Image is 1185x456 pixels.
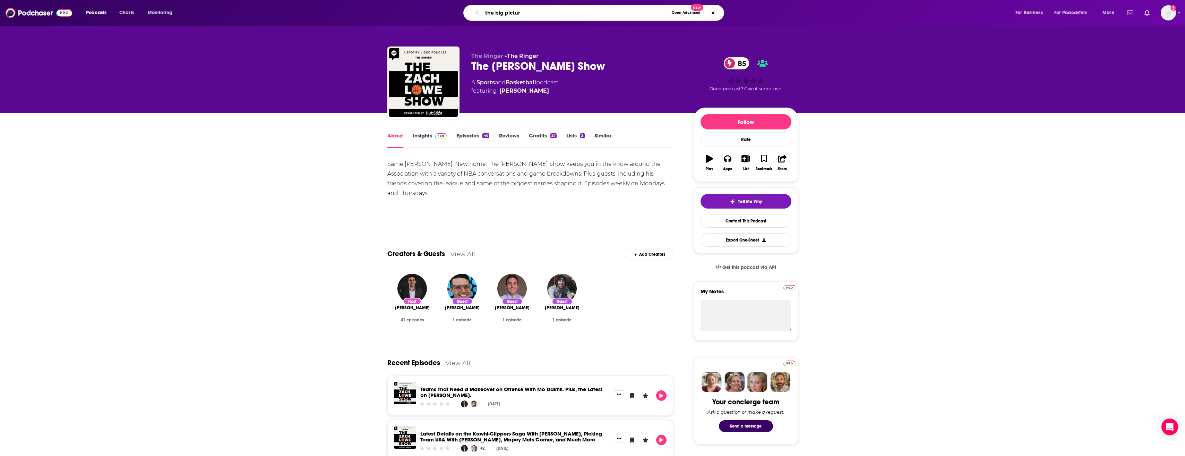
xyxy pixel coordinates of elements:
span: Tell Me Why [738,199,762,204]
a: Lists2 [566,132,584,148]
div: Host [403,298,421,305]
button: Bookmark [755,150,773,175]
div: Add Creators [626,248,673,260]
img: The Zach Lowe Show [389,48,458,117]
span: More [1102,8,1114,18]
div: 27 [550,133,557,138]
label: My Notes [701,288,791,300]
a: Similar [594,132,611,148]
div: Guest [502,298,523,305]
span: [PERSON_NAME] [395,305,430,311]
button: open menu [81,7,115,18]
a: Ian Begley [495,305,530,311]
span: 85 [731,57,749,69]
span: [PERSON_NAME] [495,305,530,311]
a: John Jastremski [545,305,579,311]
span: featuring [471,87,558,95]
button: open menu [1098,7,1123,18]
a: Credits27 [529,132,557,148]
a: Get this podcast via API [710,259,782,276]
span: Charts [119,8,134,18]
a: Latest Details on the Kawhi-Clippers Saga With Howard Beck, Picking Team USA With Bill Simmons, M... [420,430,602,443]
img: Andrew Schlecht [447,274,477,303]
button: Play [656,390,667,401]
a: About [387,132,403,148]
button: Play [656,435,667,445]
span: Logged in as alisontucker [1161,5,1176,20]
a: Basketball [506,79,536,86]
a: Recent Episodes [387,358,440,367]
a: View All [446,359,470,366]
div: 46 [482,133,489,138]
button: Show profile menu [1161,5,1176,20]
button: open menu [1050,7,1098,18]
button: tell me why sparkleTell Me Why [701,194,791,209]
a: Charts [115,7,138,18]
span: Monitoring [148,8,172,18]
button: Open AdvancedNew [669,9,704,17]
img: Podchaser Pro [435,133,447,139]
span: For Business [1015,8,1043,18]
a: View All [450,250,475,257]
a: Andrew Schlecht [445,305,480,311]
img: Podchaser Pro [783,285,796,290]
a: Show notifications dropdown [1142,7,1152,19]
span: New [691,4,703,11]
a: InsightsPodchaser Pro [413,132,447,148]
img: Ian Begley [497,274,527,303]
img: Barbara Profile [724,372,745,392]
a: Pro website [783,284,796,290]
div: Same [PERSON_NAME]. New home. The [PERSON_NAME] Show keeps you in the know around the Association... [387,159,673,198]
button: Export One-Sheet [701,233,791,247]
img: Podchaser Pro [783,361,796,366]
span: The Ringer [471,53,503,59]
button: List [737,150,755,175]
div: Search podcasts, credits, & more... [470,5,731,21]
div: Community Rating: 0 out of 5 [419,402,450,407]
a: Podchaser - Follow, Share and Rate Podcasts [6,6,72,19]
img: User Profile [1161,5,1176,20]
div: 1 episode [443,318,482,322]
div: Apps [723,167,732,171]
a: Sports [476,79,495,86]
a: +2 [479,445,486,452]
img: Zach Lowe [461,445,468,452]
img: Zach Lowe [461,400,468,407]
div: 85Good podcast? Give it some love! [694,53,798,96]
button: Bookmark Episode [627,390,637,401]
div: Open Intercom Messenger [1161,419,1178,435]
button: Leave a Rating [640,390,651,401]
img: Teams That Need a Makeover on Offense With Mo Dakhil. Plus, the Latest on Jonathan Kuminga. [394,382,416,404]
span: • [505,53,539,59]
span: Podcasts [86,8,106,18]
a: 85 [724,57,749,69]
span: [PERSON_NAME] [545,305,579,311]
div: Bookmark [756,167,772,171]
button: Apps [719,150,737,175]
a: Episodes46 [456,132,489,148]
a: Creators & Guests [387,250,445,258]
img: Zach Lowe [397,274,427,303]
span: Get this podcast via API [722,264,776,270]
button: open menu [1011,7,1051,18]
img: Jules Profile [747,372,767,392]
img: Latest Details on the Kawhi-Clippers Saga With Howard Beck, Picking Team USA With Bill Simmons, M... [394,427,416,449]
div: Your concierge team [712,398,779,406]
svg: Add a profile image [1170,5,1176,11]
div: Guest [452,298,473,305]
span: [PERSON_NAME] [445,305,480,311]
a: Mo Dakhil [471,400,478,407]
a: John Jastremski [547,274,577,303]
button: Play [701,150,719,175]
div: [DATE] [496,446,508,451]
a: Teams That Need a Makeover on Offense With Mo Dakhil. Plus, the Latest on Jonathan Kuminga. [420,386,602,398]
a: Reviews [499,132,519,148]
div: Rate [701,132,791,146]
